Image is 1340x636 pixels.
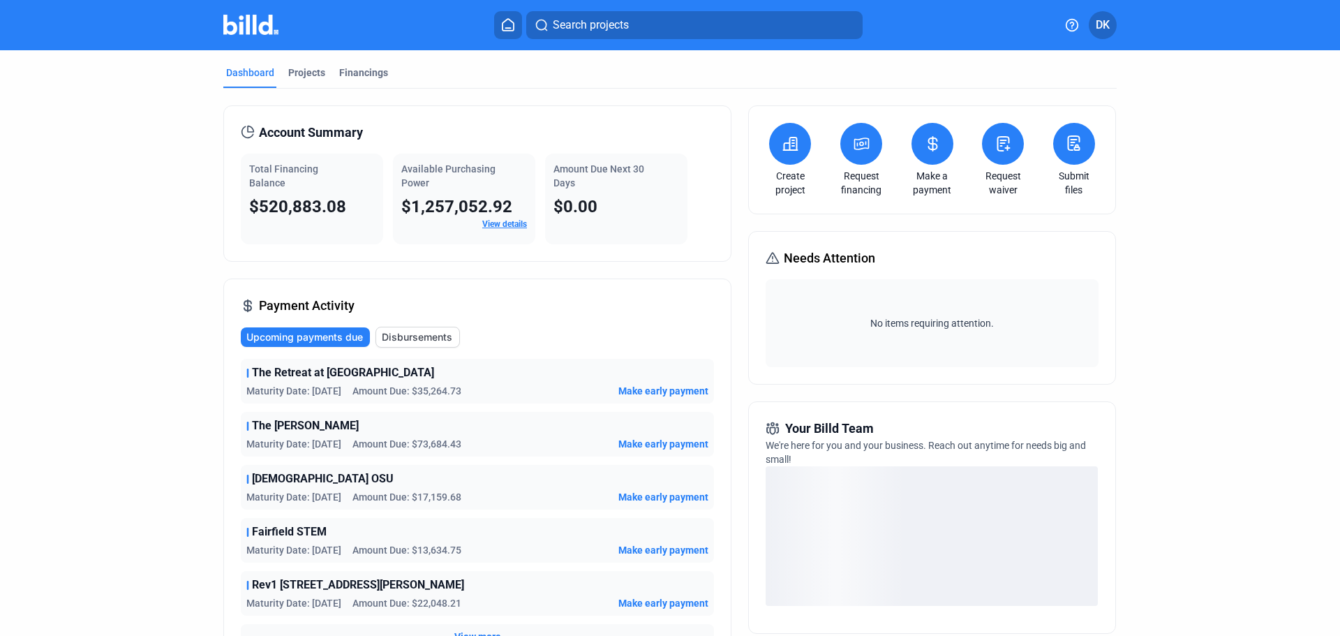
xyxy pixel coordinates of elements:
span: Maturity Date: [DATE] [246,384,341,398]
span: [DEMOGRAPHIC_DATA] OSU [252,471,394,487]
span: Maturity Date: [DATE] [246,437,341,451]
span: Account Summary [259,123,363,142]
span: The [PERSON_NAME] [252,417,359,434]
span: Maturity Date: [DATE] [246,543,341,557]
button: Make early payment [618,437,708,451]
span: No items requiring attention. [771,316,1092,330]
span: Maturity Date: [DATE] [246,490,341,504]
span: Amount Due: $22,048.21 [352,596,461,610]
a: Request financing [837,169,886,197]
span: Payment Activity [259,296,355,316]
span: We're here for you and your business. Reach out anytime for needs big and small! [766,440,1086,465]
span: Amount Due Next 30 Days [553,163,644,188]
span: Needs Attention [784,249,875,268]
span: $520,883.08 [249,197,346,216]
button: Make early payment [618,596,708,610]
div: Dashboard [226,66,274,80]
span: Upcoming payments due [246,330,363,344]
span: Amount Due: $17,159.68 [352,490,461,504]
span: Available Purchasing Power [401,163,496,188]
span: Amount Due: $13,634.75 [352,543,461,557]
span: $1,257,052.92 [401,197,512,216]
span: Your Billd Team [785,419,874,438]
button: Make early payment [618,490,708,504]
img: Billd Company Logo [223,15,278,35]
a: Create project [766,169,814,197]
button: Make early payment [618,543,708,557]
span: DK [1096,17,1110,34]
div: loading [766,466,1098,606]
div: Financings [339,66,388,80]
span: Amount Due: $73,684.43 [352,437,461,451]
button: DK [1089,11,1117,39]
button: Upcoming payments due [241,327,370,347]
button: Disbursements [375,327,460,348]
button: Search projects [526,11,863,39]
span: Disbursements [382,330,452,344]
a: View details [482,219,527,229]
div: Projects [288,66,325,80]
span: Rev1 [STREET_ADDRESS][PERSON_NAME] [252,577,464,593]
a: Make a payment [908,169,957,197]
span: $0.00 [553,197,597,216]
a: Request waiver [978,169,1027,197]
span: Total Financing Balance [249,163,318,188]
a: Submit files [1050,169,1099,197]
span: Search projects [553,17,629,34]
span: Fairfield STEM [252,524,327,540]
span: Maturity Date: [DATE] [246,596,341,610]
button: Make early payment [618,384,708,398]
span: The Retreat at [GEOGRAPHIC_DATA] [252,364,434,381]
span: Amount Due: $35,264.73 [352,384,461,398]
